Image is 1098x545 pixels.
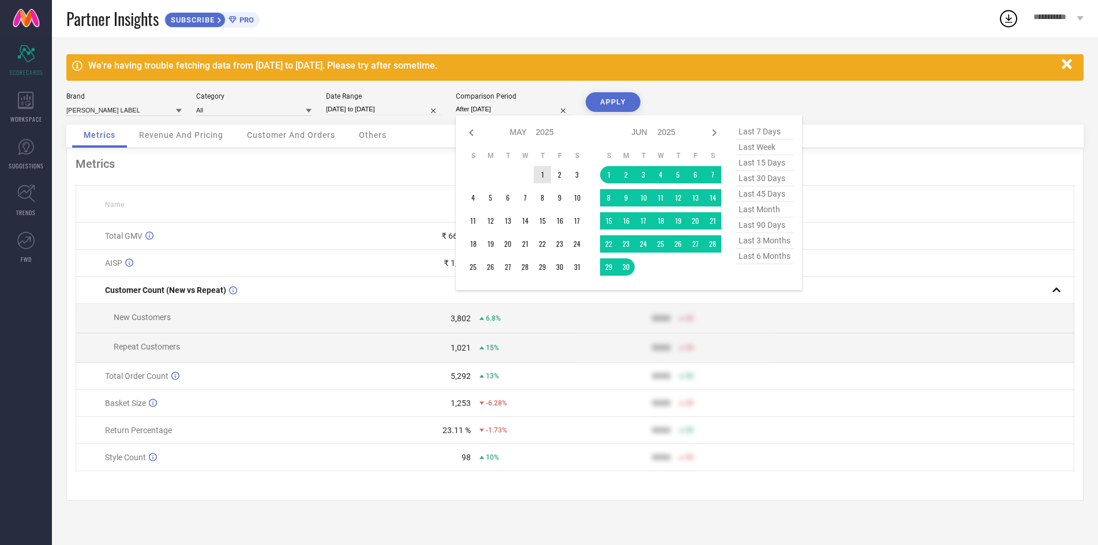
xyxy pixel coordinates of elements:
[516,235,534,253] td: Wed May 21 2025
[707,126,721,140] div: Next month
[551,235,568,253] td: Fri May 23 2025
[652,235,669,253] td: Wed Jun 25 2025
[464,126,478,140] div: Previous month
[685,426,694,434] span: 50
[105,426,172,435] span: Return Percentage
[482,212,499,230] td: Mon May 12 2025
[534,235,551,253] td: Thu May 22 2025
[464,212,482,230] td: Sun May 11 2025
[635,166,652,183] td: Tue Jun 03 2025
[736,140,793,155] span: last week
[568,166,586,183] td: Sat May 03 2025
[462,453,471,462] div: 98
[568,258,586,276] td: Sat May 31 2025
[326,92,441,100] div: Date Range
[687,212,704,230] td: Fri Jun 20 2025
[669,166,687,183] td: Thu Jun 05 2025
[482,151,499,160] th: Monday
[326,103,441,115] input: Select date range
[687,189,704,206] td: Fri Jun 13 2025
[652,371,670,381] div: 9999
[687,151,704,160] th: Friday
[105,371,168,381] span: Total Order Count
[669,212,687,230] td: Thu Jun 19 2025
[105,285,226,295] span: Customer Count (New vs Repeat)
[652,314,670,323] div: 9999
[551,189,568,206] td: Fri May 09 2025
[600,151,617,160] th: Sunday
[652,151,669,160] th: Wednesday
[617,235,635,253] td: Mon Jun 23 2025
[704,212,721,230] td: Sat Jun 21 2025
[105,258,122,268] span: AISP
[617,212,635,230] td: Mon Jun 16 2025
[600,258,617,276] td: Sun Jun 29 2025
[617,151,635,160] th: Monday
[635,151,652,160] th: Tuesday
[687,235,704,253] td: Fri Jun 27 2025
[669,189,687,206] td: Thu Jun 12 2025
[551,166,568,183] td: Fri May 02 2025
[652,166,669,183] td: Wed Jun 04 2025
[76,157,1074,171] div: Metrics
[516,151,534,160] th: Wednesday
[196,92,312,100] div: Category
[237,16,254,24] span: PRO
[998,8,1019,29] div: Open download list
[534,258,551,276] td: Thu May 29 2025
[139,130,223,140] span: Revenue And Pricing
[652,343,670,352] div: 9999
[685,372,694,380] span: 50
[451,343,471,352] div: 1,021
[600,189,617,206] td: Sun Jun 08 2025
[617,166,635,183] td: Mon Jun 02 2025
[451,399,471,408] div: 1,253
[568,189,586,206] td: Sat May 10 2025
[105,201,124,209] span: Name
[516,189,534,206] td: Wed May 07 2025
[669,151,687,160] th: Thursday
[164,9,260,28] a: SUBSCRIBEPRO
[482,258,499,276] td: Mon May 26 2025
[486,314,501,322] span: 6.8%
[9,68,43,77] span: SCORECARDS
[652,426,670,435] div: 9999
[704,166,721,183] td: Sat Jun 07 2025
[499,235,516,253] td: Tue May 20 2025
[464,189,482,206] td: Sun May 04 2025
[617,189,635,206] td: Mon Jun 09 2025
[652,399,670,408] div: 9999
[652,453,670,462] div: 9999
[736,249,793,264] span: last 6 months
[534,151,551,160] th: Thursday
[704,189,721,206] td: Sat Jun 14 2025
[359,130,387,140] span: Others
[66,92,182,100] div: Brand
[464,151,482,160] th: Sunday
[685,399,694,407] span: 50
[247,130,335,140] span: Customer And Orders
[736,202,793,217] span: last month
[464,258,482,276] td: Sun May 25 2025
[669,235,687,253] td: Thu Jun 26 2025
[685,344,694,352] span: 50
[9,161,44,170] span: SUGGESTIONS
[84,130,115,140] span: Metrics
[534,166,551,183] td: Thu May 01 2025
[534,189,551,206] td: Thu May 08 2025
[482,189,499,206] td: Mon May 05 2025
[635,235,652,253] td: Tue Jun 24 2025
[600,235,617,253] td: Sun Jun 22 2025
[456,103,571,115] input: Select comparison period
[16,208,36,217] span: TRENDS
[114,342,180,351] span: Repeat Customers
[165,16,218,24] span: SUBSCRIBE
[486,372,499,380] span: 13%
[635,189,652,206] td: Tue Jun 10 2025
[464,235,482,253] td: Sun May 18 2025
[486,453,499,461] span: 10%
[568,235,586,253] td: Sat May 24 2025
[486,426,507,434] span: -1.73%
[736,171,793,186] span: last 30 days
[105,453,146,462] span: Style Count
